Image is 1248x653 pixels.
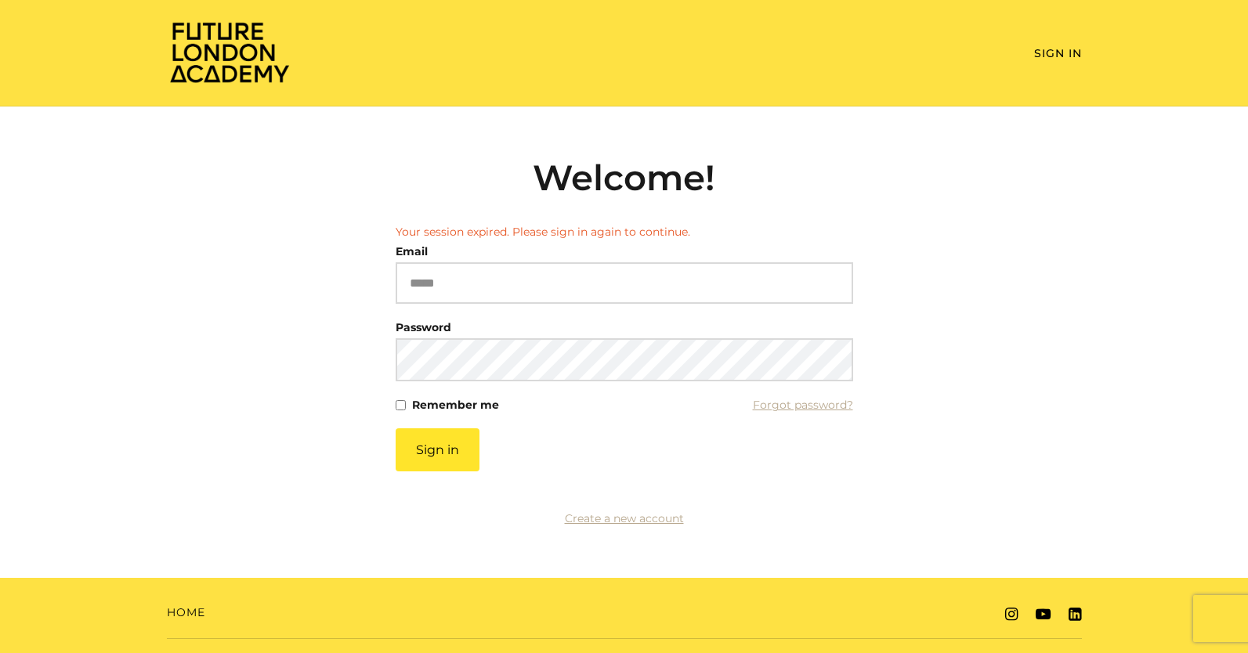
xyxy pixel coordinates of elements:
[396,240,428,262] label: Email
[412,394,499,416] label: Remember me
[396,224,853,240] li: Your session expired. Please sign in again to continue.
[167,604,205,621] a: Home
[167,20,292,84] img: Home Page
[565,511,684,525] a: Create a new account
[396,316,451,338] label: Password
[396,157,853,199] h2: Welcome!
[753,394,853,416] a: Forgot password?
[396,428,479,471] button: Sign in
[1034,46,1082,60] a: Sign In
